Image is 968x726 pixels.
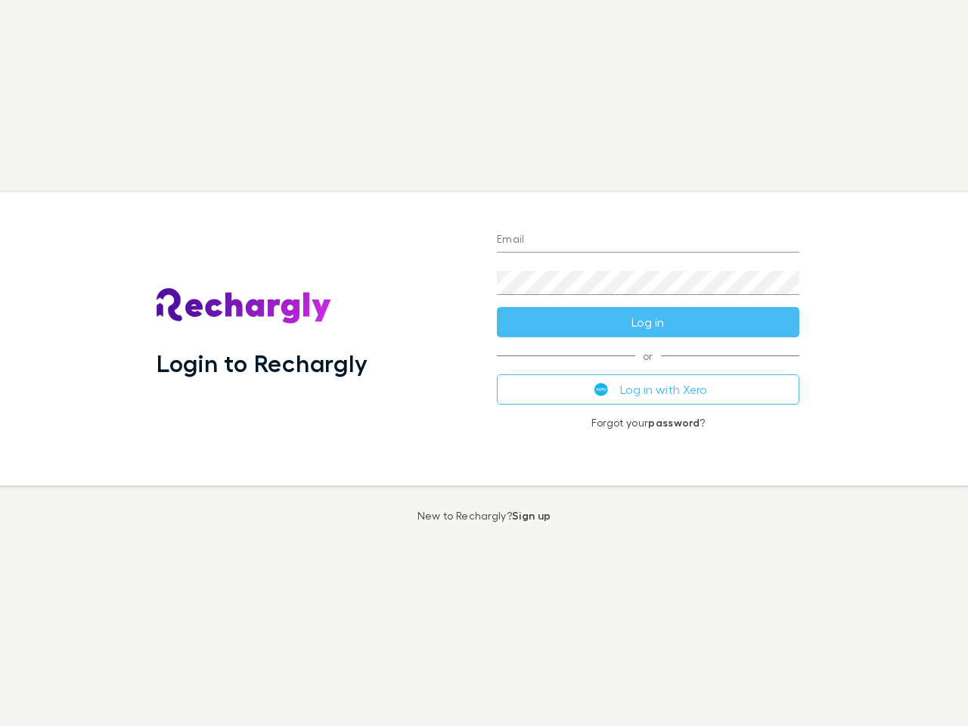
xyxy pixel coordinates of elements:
h1: Login to Rechargly [157,349,368,377]
p: Forgot your ? [497,417,799,429]
img: Xero's logo [594,383,608,396]
a: password [648,416,700,429]
button: Log in [497,307,799,337]
a: Sign up [512,509,551,522]
p: New to Rechargly? [417,510,551,522]
img: Rechargly's Logo [157,288,332,324]
button: Log in with Xero [497,374,799,405]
